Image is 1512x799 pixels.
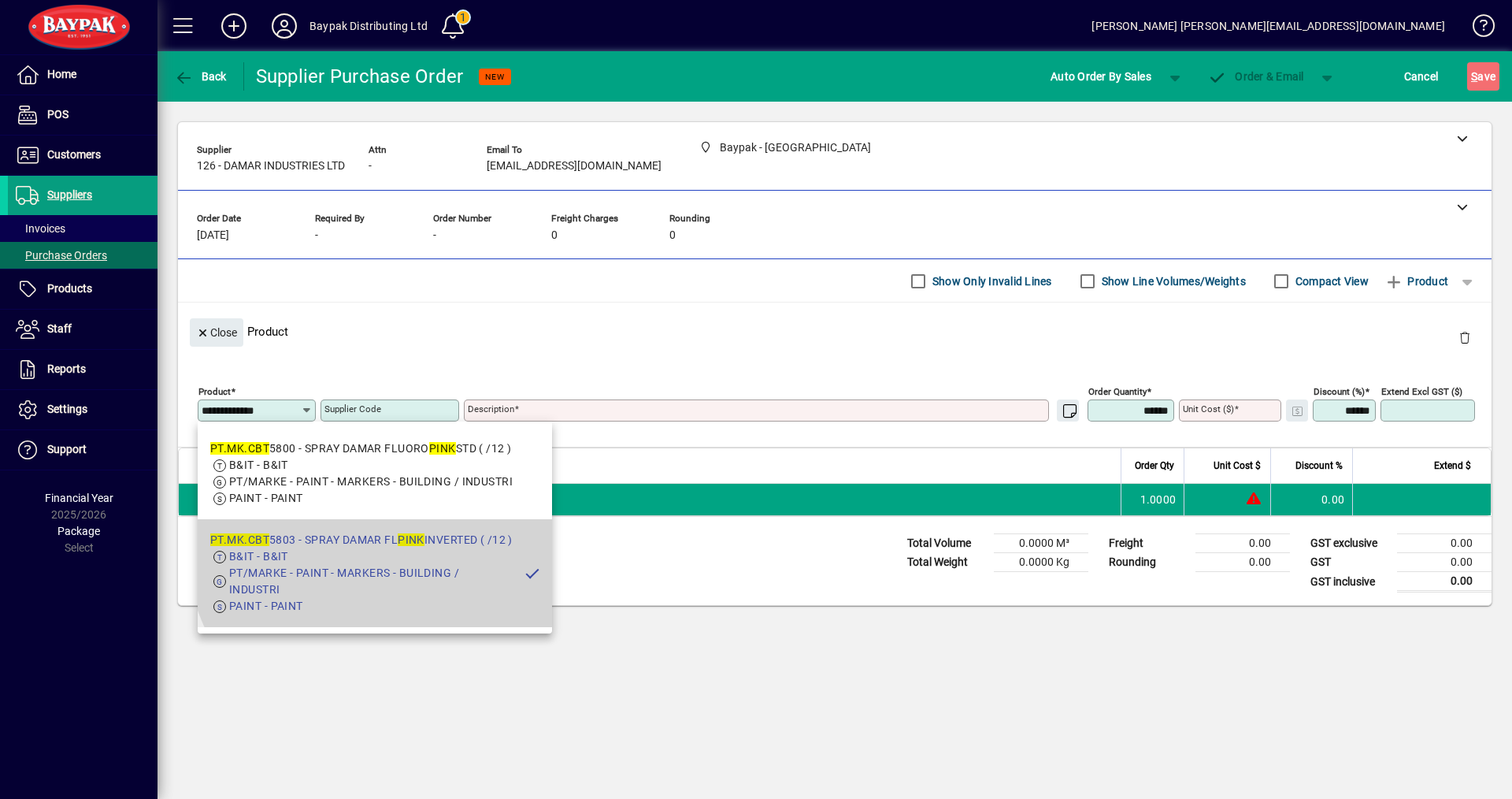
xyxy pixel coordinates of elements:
[1400,62,1443,91] button: Cancel
[174,70,227,83] span: Back
[1214,457,1261,474] span: Unit Cost $
[485,72,505,82] span: NEW
[8,55,157,95] a: Home
[468,403,514,414] mat-label: Description
[244,457,303,474] span: Supplier Code
[170,62,231,91] button: Back
[1183,403,1234,414] mat-label: Unit Cost ($)
[8,350,157,389] a: Reports
[190,318,243,347] button: Close
[1397,553,1492,572] td: 0.00
[197,160,345,173] span: 126 - DAMAR INDUSTRIES LTD
[487,160,661,173] span: [EMAIL_ADDRESS][DOMAIN_NAME]
[198,457,217,474] span: Item
[47,443,87,455] span: Support
[1135,457,1174,474] span: Order Qty
[1121,484,1184,515] td: 1.0000
[1434,457,1471,474] span: Extend $
[47,282,92,295] span: Products
[899,534,994,553] td: Total Volume
[8,390,157,429] a: Settings
[1270,484,1352,515] td: 0.00
[47,68,76,80] span: Home
[16,249,107,262] span: Purchase Orders
[551,229,558,242] span: 0
[1314,386,1365,397] mat-label: Discount (%)
[8,242,157,269] a: Purchase Orders
[1461,3,1492,54] a: Knowledge Base
[433,229,436,242] span: -
[1101,534,1195,553] td: Freight
[1471,70,1477,83] span: S
[1446,330,1484,344] app-page-header-button: Delete
[1303,534,1397,553] td: GST exclusive
[209,12,259,40] button: Add
[178,303,1492,360] div: Product
[47,108,69,121] span: POS
[157,62,244,91] app-page-header-button: Back
[929,273,1052,289] label: Show Only Invalid Lines
[1195,534,1290,553] td: 0.00
[1303,572,1397,592] td: GST inclusive
[8,269,157,309] a: Products
[198,386,231,397] mat-label: Product
[256,64,464,89] div: Supplier Purchase Order
[8,310,157,349] a: Staff
[1200,62,1312,91] button: Order & Email
[1446,318,1484,356] button: Delete
[197,229,229,242] span: [DATE]
[1195,553,1290,572] td: 0.00
[1471,64,1495,89] span: ave
[1208,70,1304,83] span: Order & Email
[1303,553,1397,572] td: GST
[1397,534,1492,553] td: 0.00
[1091,13,1445,39] div: [PERSON_NAME] [PERSON_NAME][EMAIL_ADDRESS][DOMAIN_NAME]
[8,136,157,175] a: Customers
[1467,62,1499,91] button: Save
[45,492,113,504] span: Financial Year
[324,403,381,414] mat-label: Supplier Code
[47,403,87,415] span: Settings
[47,188,92,201] span: Suppliers
[186,325,247,339] app-page-header-button: Close
[383,457,431,474] span: Description
[899,553,994,572] td: Total Weight
[47,322,72,335] span: Staff
[1099,273,1246,289] label: Show Line Volumes/Weights
[1381,386,1462,397] mat-label: Extend excl GST ($)
[8,215,157,242] a: Invoices
[8,95,157,135] a: POS
[47,362,86,375] span: Reports
[994,534,1088,553] td: 0.0000 M³
[47,148,101,161] span: Customers
[1404,64,1439,89] span: Cancel
[1292,273,1369,289] label: Compact View
[1101,553,1195,572] td: Rounding
[16,222,65,235] span: Invoices
[196,320,237,346] span: Close
[315,229,318,242] span: -
[1051,64,1151,89] span: Auto Order By Sales
[1043,62,1159,91] button: Auto Order By Sales
[369,160,372,173] span: -
[8,430,157,470] a: Support
[1397,572,1492,592] td: 0.00
[259,12,309,40] button: Profile
[309,13,428,39] div: Baypak Distributing Ltd
[57,525,100,537] span: Package
[1295,457,1343,474] span: Discount %
[994,553,1088,572] td: 0.0000 Kg
[1088,386,1147,397] mat-label: Order Quantity
[669,229,676,242] span: 0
